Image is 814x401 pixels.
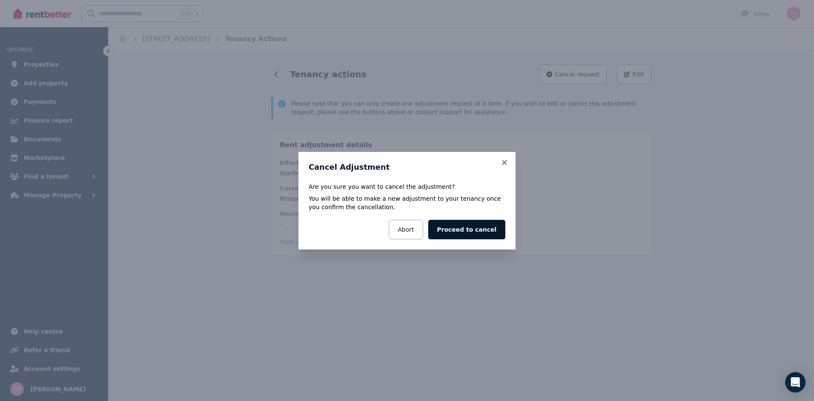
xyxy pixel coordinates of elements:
[428,220,505,239] button: Proceed to cancel
[785,372,806,393] div: Open Intercom Messenger
[309,194,505,211] p: You will be able to make a new adjustment to your tenancy once you confirm the cancellation.
[309,182,505,191] p: Are you sure you want to cancel the adjustment?
[389,220,423,239] button: Abort
[309,162,505,172] h3: Cancel Adjustment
